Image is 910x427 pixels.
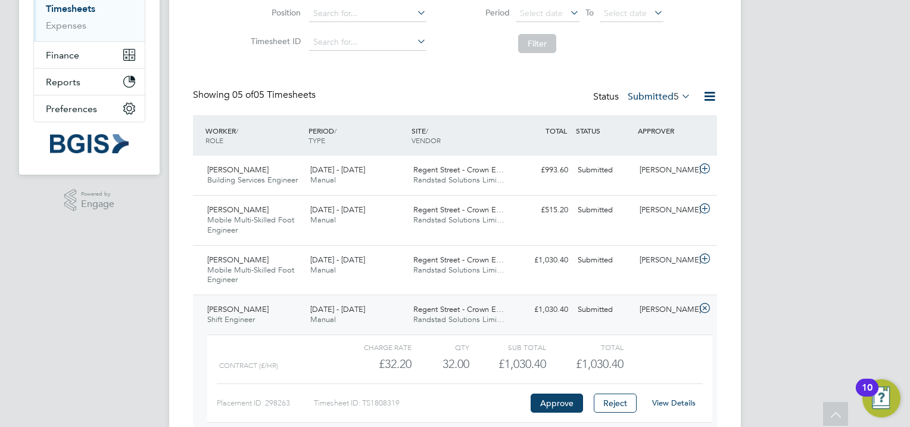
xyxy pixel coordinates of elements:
[469,340,546,354] div: Sub Total
[334,126,336,135] span: /
[335,354,412,374] div: £32.20
[81,189,114,199] span: Powered by
[207,215,294,235] span: Mobile Multi-Skilled Foot Engineer
[310,215,336,225] span: Manual
[573,200,635,220] div: Submitted
[310,205,365,215] span: [DATE] - [DATE]
[413,165,504,175] span: Regent Street - Crown E…
[594,394,637,413] button: Reject
[593,89,693,106] div: Status
[46,49,79,61] span: Finance
[469,354,546,374] div: £1,030.40
[34,42,145,68] button: Finance
[413,215,504,225] span: Randstad Solutions Limi…
[236,126,238,135] span: /
[413,175,504,185] span: Randstad Solutions Limi…
[573,160,635,180] div: Submitted
[33,134,145,153] a: Go to home page
[310,265,336,275] span: Manual
[413,255,504,265] span: Regent Street - Crown E…
[511,300,573,320] div: £1,030.40
[247,7,301,18] label: Position
[309,5,426,22] input: Search for...
[310,314,336,324] span: Manual
[205,135,223,145] span: ROLE
[604,8,647,18] span: Select date
[207,175,298,185] span: Building Services Engineer
[573,250,635,270] div: Submitted
[628,91,691,103] label: Submitted
[310,304,365,314] span: [DATE] - [DATE]
[193,89,318,101] div: Showing
[652,398,696,408] a: View Details
[862,388,872,403] div: 10
[202,120,306,151] div: WORKER
[518,34,556,53] button: Filter
[674,91,679,103] span: 5
[511,250,573,270] div: £1,030.40
[219,361,278,370] span: Contract (£/HR)
[520,8,563,18] span: Select date
[81,199,114,209] span: Engage
[413,205,504,215] span: Regent Street - Crown E…
[335,340,412,354] div: Charge rate
[412,354,469,374] div: 32.00
[862,379,900,417] button: Open Resource Center, 10 new notifications
[308,135,325,145] span: TYPE
[46,76,80,88] span: Reports
[546,340,623,354] div: Total
[409,120,512,151] div: SITE
[531,394,583,413] button: Approve
[207,165,269,175] span: [PERSON_NAME]
[511,160,573,180] div: £993.60
[456,7,510,18] label: Period
[576,357,624,371] span: £1,030.40
[412,135,441,145] span: VENDOR
[232,89,254,101] span: 05 of
[46,20,86,31] a: Expenses
[207,304,269,314] span: [PERSON_NAME]
[207,205,269,215] span: [PERSON_NAME]
[635,160,697,180] div: [PERSON_NAME]
[582,5,597,20] span: To
[635,120,697,141] div: APPROVER
[50,134,129,153] img: bgis-logo-retina.png
[309,34,426,51] input: Search for...
[546,126,567,135] span: TOTAL
[46,3,95,14] a: Timesheets
[413,304,504,314] span: Regent Street - Crown E…
[64,189,115,212] a: Powered byEngage
[207,255,269,265] span: [PERSON_NAME]
[413,314,504,324] span: Randstad Solutions Limi…
[426,126,428,135] span: /
[314,394,528,413] div: Timesheet ID: TS1808319
[310,255,365,265] span: [DATE] - [DATE]
[573,120,635,141] div: STATUS
[310,165,365,175] span: [DATE] - [DATE]
[635,300,697,320] div: [PERSON_NAME]
[207,265,294,285] span: Mobile Multi-Skilled Foot Engineer
[217,394,314,413] div: Placement ID: 298263
[247,36,301,47] label: Timesheet ID
[413,265,504,275] span: Randstad Solutions Limi…
[511,200,573,220] div: £515.20
[573,300,635,320] div: Submitted
[306,120,409,151] div: PERIOD
[412,340,469,354] div: QTY
[310,175,336,185] span: Manual
[635,200,697,220] div: [PERSON_NAME]
[207,314,255,324] span: Shift Engineer
[232,89,316,101] span: 05 Timesheets
[46,103,97,115] span: Preferences
[635,250,697,270] div: [PERSON_NAME]
[34,95,145,122] button: Preferences
[34,69,145,95] button: Reports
